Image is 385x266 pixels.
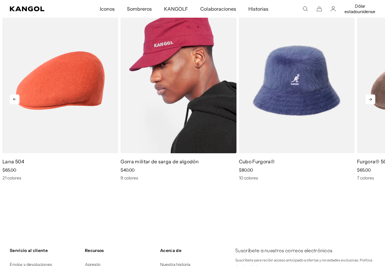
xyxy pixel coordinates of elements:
[164,6,188,12] font: KANGOLF
[236,8,355,181] div: 3 de 10
[121,175,138,181] font: 9 colores
[248,6,268,12] font: Historias
[160,248,181,253] font: Acerca de
[357,167,371,173] span: $65.00
[121,158,199,165] a: Gorra militar de sarga de algodón
[2,175,21,181] font: 21 colores
[127,6,152,12] font: Sombreros
[2,158,25,165] a: Lana 504
[118,8,236,181] div: 2 de 10
[317,6,322,12] button: Carro
[85,248,104,253] font: Recursos
[2,8,118,153] img: Lana 504
[331,6,336,12] a: Cuenta
[200,6,236,12] font: Colaboraciones
[235,249,332,254] font: Suscríbete a nuestros correos electrónicos
[10,248,48,253] font: Servicio al cliente
[303,6,308,12] summary: Busca aquí
[357,175,374,181] font: 7 colores
[345,3,375,14] button: Dólar estadounidense
[121,167,135,173] span: $40.00
[239,8,355,153] img: Cubo Furgora®
[2,167,16,173] span: $65.00
[239,175,258,181] font: 10 colores
[121,8,236,153] img: Gorra militar de sarga de algodón
[100,6,115,12] font: Iconos
[239,158,275,165] a: Cubo Furgora®
[239,167,253,173] span: $80.00
[10,6,66,11] a: Kangol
